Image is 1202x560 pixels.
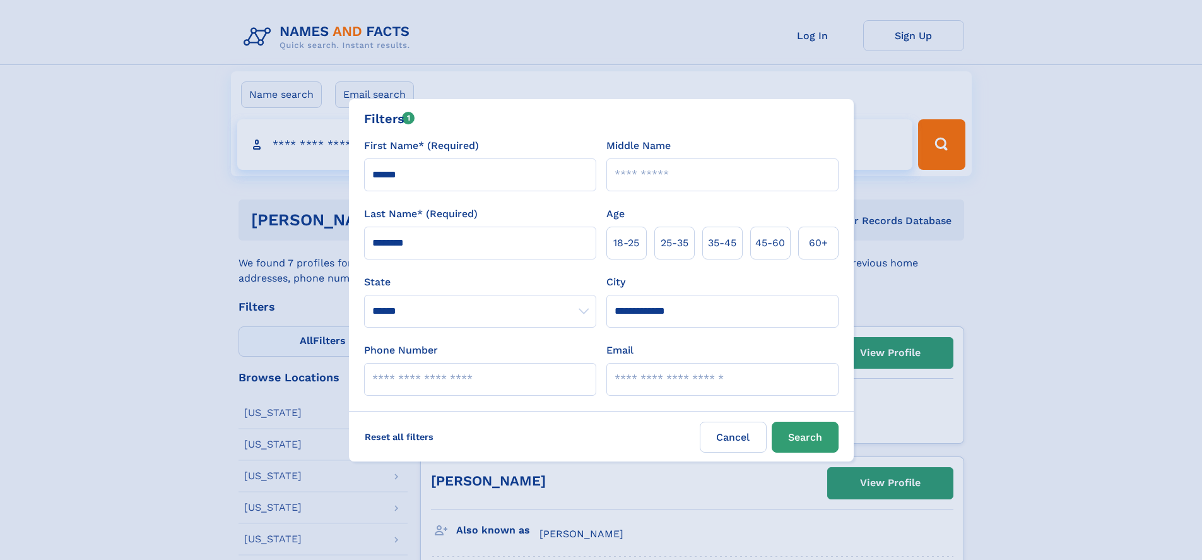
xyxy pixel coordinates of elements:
label: First Name* (Required) [364,138,479,153]
label: Email [606,343,633,358]
label: Last Name* (Required) [364,206,478,222]
span: 45‑60 [755,235,785,251]
label: Phone Number [364,343,438,358]
label: Reset all filters [356,422,442,452]
label: City [606,275,625,290]
label: Age [606,206,625,222]
label: State [364,275,596,290]
span: 25‑35 [661,235,688,251]
div: Filters [364,109,415,128]
span: 18‑25 [613,235,639,251]
label: Cancel [700,422,767,453]
span: 60+ [809,235,828,251]
span: 35‑45 [708,235,736,251]
button: Search [772,422,839,453]
label: Middle Name [606,138,671,153]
